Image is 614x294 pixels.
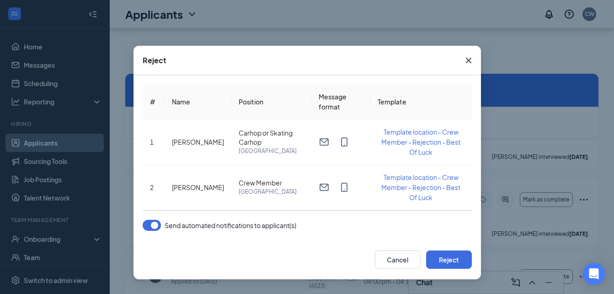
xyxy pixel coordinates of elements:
[150,138,154,146] span: 1
[143,84,165,120] th: #
[339,136,350,147] svg: MobileSms
[378,127,465,157] button: Template location - Crew Member - Rejection - Best Of Luck
[426,250,472,269] button: Reject
[165,165,231,210] td: [PERSON_NAME]
[311,84,370,120] th: Message format
[583,263,605,285] div: Open Intercom Messenger
[370,84,472,120] th: Template
[375,250,421,269] button: Cancel
[381,128,460,156] span: Template location - Crew Member - Rejection - Best Of Luck
[150,183,154,191] span: 2
[239,178,304,187] span: Crew Member
[463,55,474,66] svg: Cross
[378,172,465,202] button: Template location - Crew Member - Rejection - Best Of Luck
[165,220,296,231] span: Send automated notifications to applicant(s)
[165,84,231,120] th: Name
[239,187,304,196] span: [GEOGRAPHIC_DATA]
[381,173,460,201] span: Template location - Crew Member - Rejection - Best Of Luck
[165,120,231,165] td: [PERSON_NAME]
[319,136,330,147] svg: Email
[231,84,312,120] th: Position
[339,182,350,193] svg: MobileSms
[239,128,304,147] span: Carhop or Skating Carhop
[456,46,481,75] button: Close
[239,147,304,156] span: [GEOGRAPHIC_DATA]
[143,55,166,65] div: Reject
[319,182,330,193] svg: Email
